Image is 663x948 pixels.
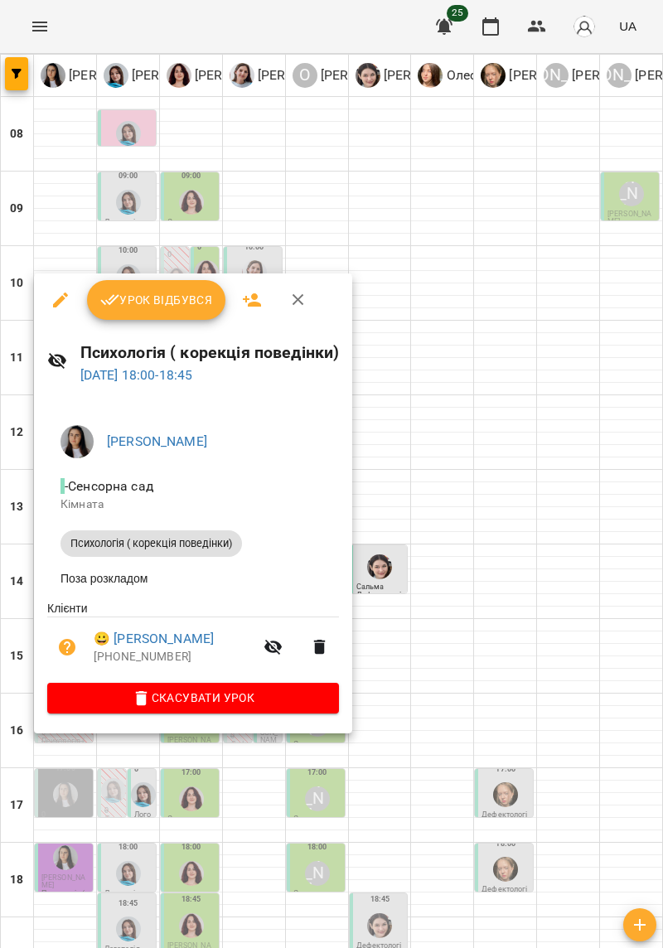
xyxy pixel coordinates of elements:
[100,290,213,310] span: Урок відбувся
[87,280,226,320] button: Урок відбувся
[47,627,87,667] button: Візит ще не сплачено. Додати оплату?
[94,649,254,665] p: [PHONE_NUMBER]
[107,433,207,449] a: [PERSON_NAME]
[47,683,339,713] button: Скасувати Урок
[80,367,193,383] a: [DATE] 18:00-18:45
[47,600,339,683] ul: Клієнти
[60,688,326,708] span: Скасувати Урок
[60,496,326,513] p: Кімната
[94,629,214,649] a: 😀 [PERSON_NAME]
[60,536,242,551] span: Психологія ( корекція поведінки)
[60,478,157,494] span: - Сенсорна сад
[80,340,340,365] h6: Психологія ( корекція поведінки)
[47,563,339,593] li: Поза розкладом
[60,425,94,458] img: ffe5da4faf49eee650766906d88c85f8.jpg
